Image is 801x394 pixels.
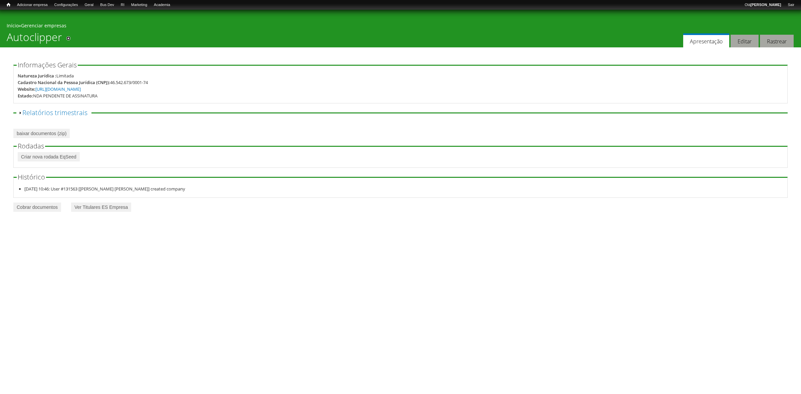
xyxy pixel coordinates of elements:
div: Limitada [56,72,74,79]
a: Geral [81,2,97,8]
span: Informações Gerais [18,60,77,69]
a: baixar documentos (zip) [13,129,70,138]
div: Estado: [18,92,33,99]
a: [URL][DOMAIN_NAME] [35,86,81,92]
a: Adicionar empresa [14,2,51,8]
a: Configurações [51,2,81,8]
a: Cobrar documentos [13,203,61,212]
div: Cadastro Nacional da Pessoa Jurídica (CNPJ): [18,79,110,86]
a: Ver Titulares ES Empresa [71,203,131,212]
div: Natureza Jurídica : [18,72,56,79]
span: Histórico [18,172,45,181]
a: Sair [784,2,798,8]
a: RI [117,2,128,8]
li: [DATE] 10:46: User #131563 [[PERSON_NAME] [PERSON_NAME]] created company [24,185,784,192]
strong: [PERSON_NAME] [750,3,781,7]
a: Gerenciar empresas [21,22,66,29]
a: Início [3,2,14,8]
a: Olá[PERSON_NAME] [741,2,784,8]
div: » [7,22,794,31]
a: Marketing [128,2,151,8]
span: Início [7,2,10,7]
a: Apresentação [683,33,729,48]
a: Criar nova rodada EqSeed [18,152,80,161]
div: Website: [18,86,35,92]
a: Relatórios trimestrais [22,108,87,117]
a: Rastrear [760,35,794,48]
a: Editar [731,35,759,48]
a: Bus Dev [97,2,117,8]
a: Início [7,22,19,29]
div: 46.542.673/0001-74 [110,79,148,86]
span: Rodadas [18,141,44,150]
h1: Autoclipper [7,31,62,47]
div: NDA PENDENTE DE ASSINATURA [33,92,97,99]
a: Academia [151,2,174,8]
